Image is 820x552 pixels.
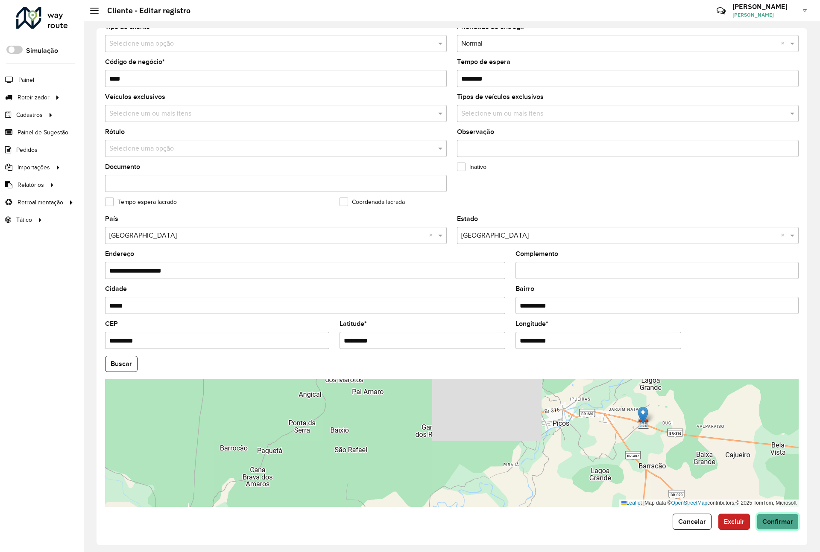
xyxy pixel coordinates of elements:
[18,76,34,84] span: Painel
[457,57,510,67] label: Tempo de espera
[457,163,486,171] label: Inativo
[673,514,712,530] button: Cancelar
[638,407,648,424] img: Marker
[105,284,127,294] label: Cidade
[105,356,138,372] button: Buscar
[340,198,405,206] label: Coordenada lacrada
[619,500,799,507] div: Map data © contributors,© 2025 TomTom, Microsoft
[457,127,494,137] label: Observação
[99,6,190,15] h2: Cliente - Editar registro
[762,518,793,525] span: Confirmar
[105,57,165,67] label: Código de negócio
[105,198,177,206] label: Tempo espera lacrado
[732,3,797,11] h3: [PERSON_NAME]
[712,2,730,20] a: Contato Rápido
[724,518,744,525] span: Excluir
[781,38,788,49] span: Clear all
[18,128,68,137] span: Painel de Sugestão
[515,319,548,329] label: Longitude
[105,92,165,102] label: Veículos exclusivos
[16,145,38,154] span: Pedidos
[718,514,750,530] button: Excluir
[643,500,644,506] span: |
[105,162,140,172] label: Documento
[18,180,44,189] span: Relatórios
[105,214,118,224] label: País
[757,514,799,530] button: Confirmar
[340,319,367,329] label: Latitude
[18,198,63,207] span: Retroalimentação
[781,230,788,241] span: Clear all
[732,11,797,19] span: [PERSON_NAME]
[18,93,50,102] span: Roteirizador
[457,214,478,224] label: Estado
[26,46,58,56] label: Simulação
[429,230,436,241] span: Clear all
[638,418,649,430] img: Via Bebidas
[16,110,43,119] span: Cadastros
[105,127,125,137] label: Rótulo
[515,284,534,294] label: Bairro
[678,518,706,525] span: Cancelar
[105,319,118,329] label: CEP
[18,163,50,172] span: Importações
[457,92,544,102] label: Tipos de veículos exclusivos
[515,249,558,259] label: Complemento
[621,500,642,506] a: Leaflet
[105,249,134,259] label: Endereço
[16,215,32,224] span: Tático
[671,500,708,506] a: OpenStreetMap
